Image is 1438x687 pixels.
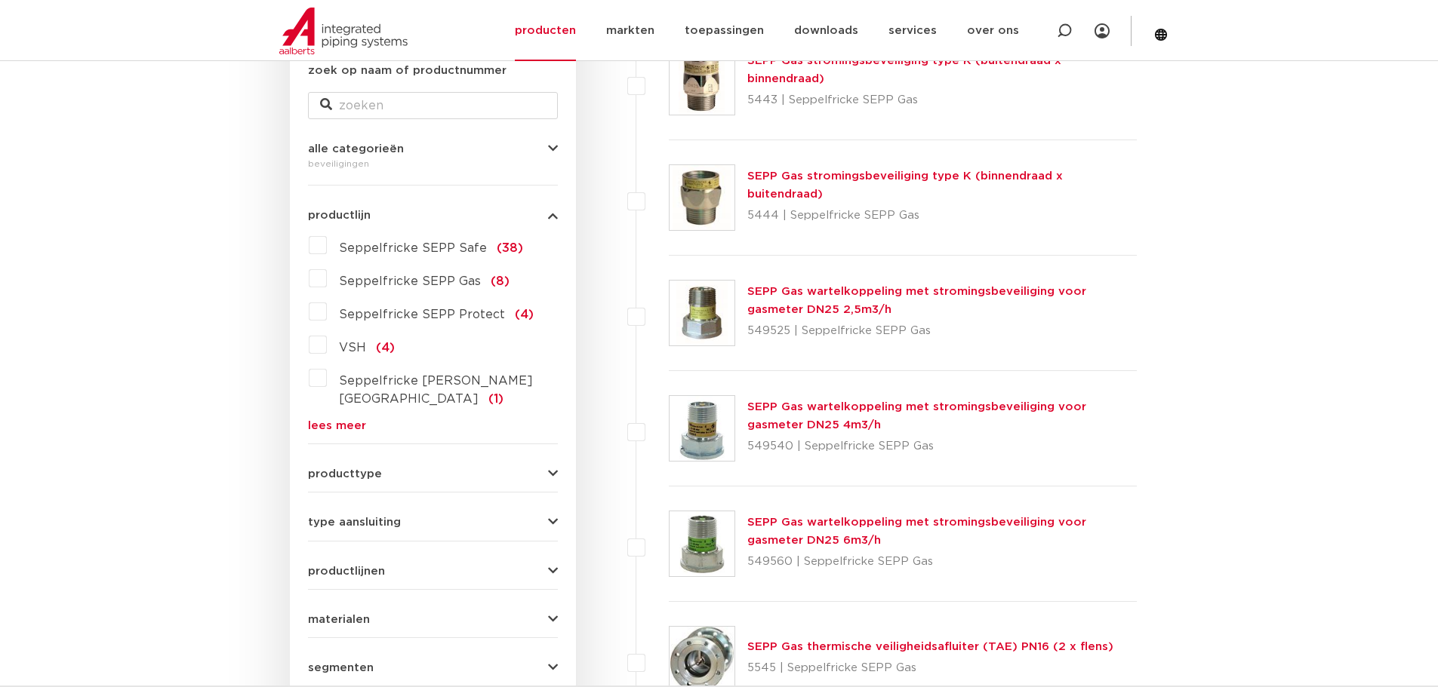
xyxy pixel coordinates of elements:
[308,614,370,625] span: materialen
[339,308,505,320] span: Seppelfricke SEPP Protect
[308,662,558,673] button: segmenten
[376,342,395,354] span: (4)
[747,88,1138,112] p: 5443 | Seppelfricke SEPP Gas
[308,210,558,221] button: productlijn
[308,566,385,577] span: productlijnen
[308,566,558,577] button: productlijnen
[308,92,558,119] input: zoeken
[308,468,558,480] button: producttype
[339,242,487,254] span: Seppelfricke SEPP Safe
[308,143,404,155] span: alle categorieën
[747,286,1086,315] a: SEPP Gas wartelkoppeling met stromingsbeveiliging voor gasmeter DN25 2,5m3/h
[747,319,1138,343] p: 549525 | Seppelfricke SEPP Gas
[308,517,401,528] span: type aansluiting
[747,401,1086,431] a: SEPP Gas wartelkoppeling met stromingsbeveiliging voor gasmeter DN25 4m3/h
[670,396,734,461] img: Thumbnail for SEPP Gas wartelkoppeling met stromingsbeveiliging voor gasmeter DN25 4m3/h
[747,517,1086,546] a: SEPP Gas wartelkoppeling met stromingsbeveiliging voor gasmeter DN25 6m3/h
[308,62,507,80] label: zoek op naam of productnummer
[515,308,534,320] span: (4)
[308,468,382,480] span: producttype
[339,375,533,405] span: Seppelfricke [PERSON_NAME][GEOGRAPHIC_DATA]
[497,242,523,254] span: (38)
[308,210,371,221] span: productlijn
[339,275,481,287] span: Seppelfricke SEPP Gas
[670,511,734,576] img: Thumbnail for SEPP Gas wartelkoppeling met stromingsbeveiliging voor gasmeter DN25 6m3/h
[747,434,1138,459] p: 549540 | Seppelfricke SEPP Gas
[747,656,1113,680] p: 5545 | Seppelfricke SEPP Gas
[747,550,1138,574] p: 549560 | Seppelfricke SEPP Gas
[670,281,734,345] img: Thumbnail for SEPP Gas wartelkoppeling met stromingsbeveiliging voor gasmeter DN25 2,5m3/h
[308,143,558,155] button: alle categorieën
[491,275,510,287] span: (8)
[488,393,503,405] span: (1)
[308,662,374,673] span: segmenten
[670,165,734,230] img: Thumbnail for SEPP Gas stromingsbeveiliging type K (binnendraad x buitendraad)
[747,204,1138,228] p: 5444 | Seppelfricke SEPP Gas
[308,517,558,528] button: type aansluiting
[308,420,558,431] a: lees meer
[747,170,1063,200] a: SEPP Gas stromingsbeveiliging type K (binnendraad x buitendraad)
[747,641,1113,652] a: SEPP Gas thermische veiligheidsafluiter (TAE) PN16 (2 x flens)
[670,50,734,115] img: Thumbnail for SEPP Gas stromingsbeveiliging type K (buitendraad x binnendraad)
[308,614,558,625] button: materialen
[308,155,558,173] div: beveiligingen
[339,342,366,354] span: VSH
